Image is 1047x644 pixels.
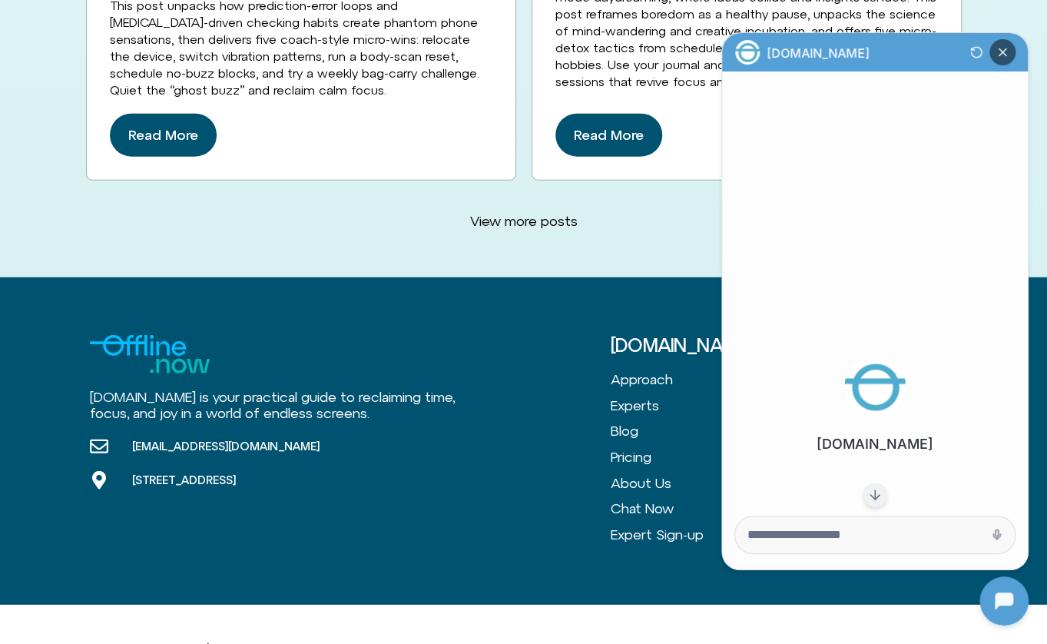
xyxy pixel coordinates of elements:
[979,576,1029,626] iframe: Botpress
[611,367,784,393] a: Approach
[611,444,784,470] a: Pricing
[611,418,784,444] a: Blog
[721,32,1029,570] iframe: Botpress
[611,470,784,496] a: About Us
[110,114,217,157] a: Read more about Phantom Vibrations: Is Your Phone Really Vibrating?
[128,439,320,454] span: [EMAIL_ADDRESS][DOMAIN_NAME]
[470,213,578,230] span: View more posts
[90,437,320,456] a: [EMAIL_ADDRESS][DOMAIN_NAME]
[611,522,784,548] a: Expert Sign-up
[611,367,784,547] nav: Menu
[128,123,198,148] span: Read More
[611,335,784,355] h3: [DOMAIN_NAME]
[555,114,662,157] a: Read more about Is Boredom a Good Thing? Finding Offline Creativity
[452,204,596,239] a: View more posts
[90,389,455,422] span: [DOMAIN_NAME] is your practical guide to reclaiming time, focus, and joy in a world of endless sc...
[574,123,644,148] span: Read More
[90,471,320,490] a: [STREET_ADDRESS]
[611,393,784,419] a: Experts
[611,496,784,522] a: Chat Now
[128,473,236,488] span: [STREET_ADDRESS]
